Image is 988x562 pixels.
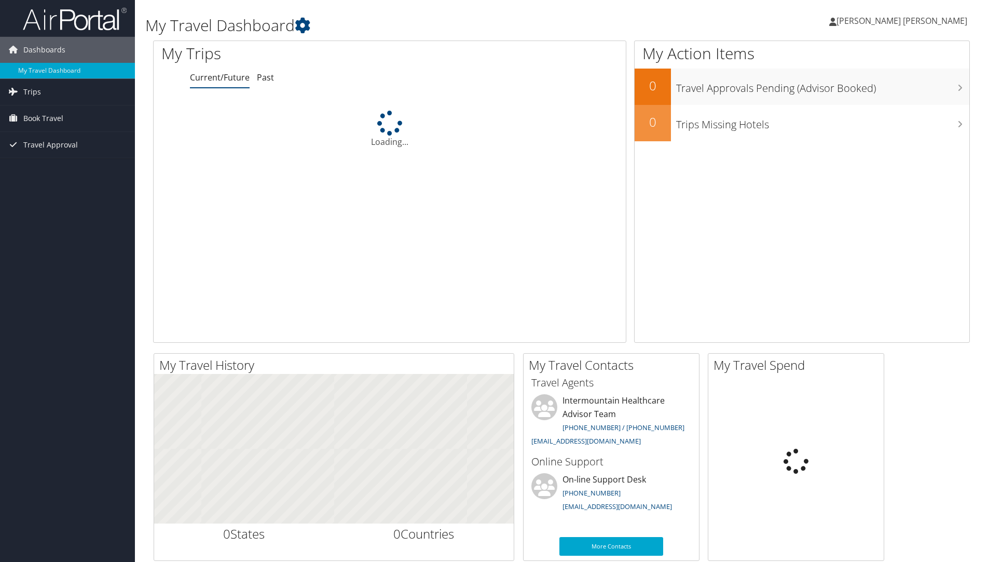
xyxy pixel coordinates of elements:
a: 0Trips Missing Hotels [635,105,969,141]
a: Current/Future [190,72,250,83]
a: [PERSON_NAME] [PERSON_NAME] [829,5,978,36]
span: Dashboards [23,37,65,63]
h2: My Travel Spend [713,356,884,374]
h2: 0 [635,77,671,95]
a: [PHONE_NUMBER] [562,488,621,498]
h2: My Travel History [159,356,514,374]
h2: 0 [635,113,671,131]
span: Trips [23,79,41,105]
h2: My Travel Contacts [529,356,699,374]
span: Book Travel [23,105,63,131]
a: More Contacts [559,537,663,556]
h3: Travel Agents [531,376,691,390]
h2: Countries [342,525,506,543]
h1: My Travel Dashboard [145,15,700,36]
h2: States [162,525,326,543]
li: Intermountain Healthcare Advisor Team [526,394,696,450]
h3: Travel Approvals Pending (Advisor Booked) [676,76,969,96]
span: 0 [223,525,230,542]
h1: My Trips [161,43,421,64]
h3: Online Support [531,454,691,469]
a: [PHONE_NUMBER] / [PHONE_NUMBER] [562,423,684,432]
img: airportal-logo.png [23,7,127,31]
h1: My Action Items [635,43,969,64]
a: [EMAIL_ADDRESS][DOMAIN_NAME] [562,502,672,511]
li: On-line Support Desk [526,473,696,516]
a: 0Travel Approvals Pending (Advisor Booked) [635,69,969,105]
span: 0 [393,525,401,542]
span: [PERSON_NAME] [PERSON_NAME] [836,15,967,26]
a: Past [257,72,274,83]
h3: Trips Missing Hotels [676,112,969,132]
a: [EMAIL_ADDRESS][DOMAIN_NAME] [531,436,641,446]
span: Travel Approval [23,132,78,158]
div: Loading... [154,111,626,148]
